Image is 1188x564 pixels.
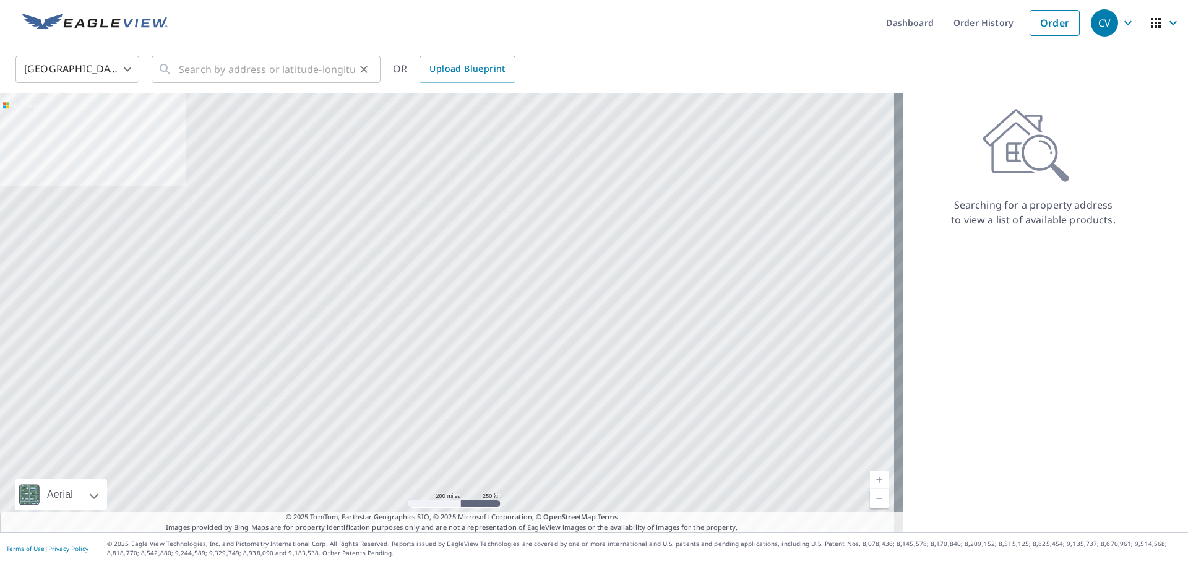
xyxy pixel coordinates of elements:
[6,544,45,553] a: Terms of Use
[870,489,889,508] a: Current Level 5, Zoom Out
[48,544,88,553] a: Privacy Policy
[598,512,618,521] a: Terms
[420,56,515,83] a: Upload Blueprint
[15,52,139,87] div: [GEOGRAPHIC_DATA]
[543,512,595,521] a: OpenStreetMap
[355,61,372,78] button: Clear
[429,61,505,77] span: Upload Blueprint
[43,479,77,510] div: Aerial
[286,512,618,523] span: © 2025 TomTom, Earthstar Geographics SIO, © 2025 Microsoft Corporation, ©
[1091,9,1118,37] div: CV
[6,545,88,552] p: |
[950,197,1116,227] p: Searching for a property address to view a list of available products.
[393,56,515,83] div: OR
[22,14,168,32] img: EV Logo
[1030,10,1080,36] a: Order
[870,471,889,489] a: Current Level 5, Zoom In
[15,479,107,510] div: Aerial
[179,52,355,87] input: Search by address or latitude-longitude
[107,539,1182,558] p: © 2025 Eagle View Technologies, Inc. and Pictometry International Corp. All Rights Reserved. Repo...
